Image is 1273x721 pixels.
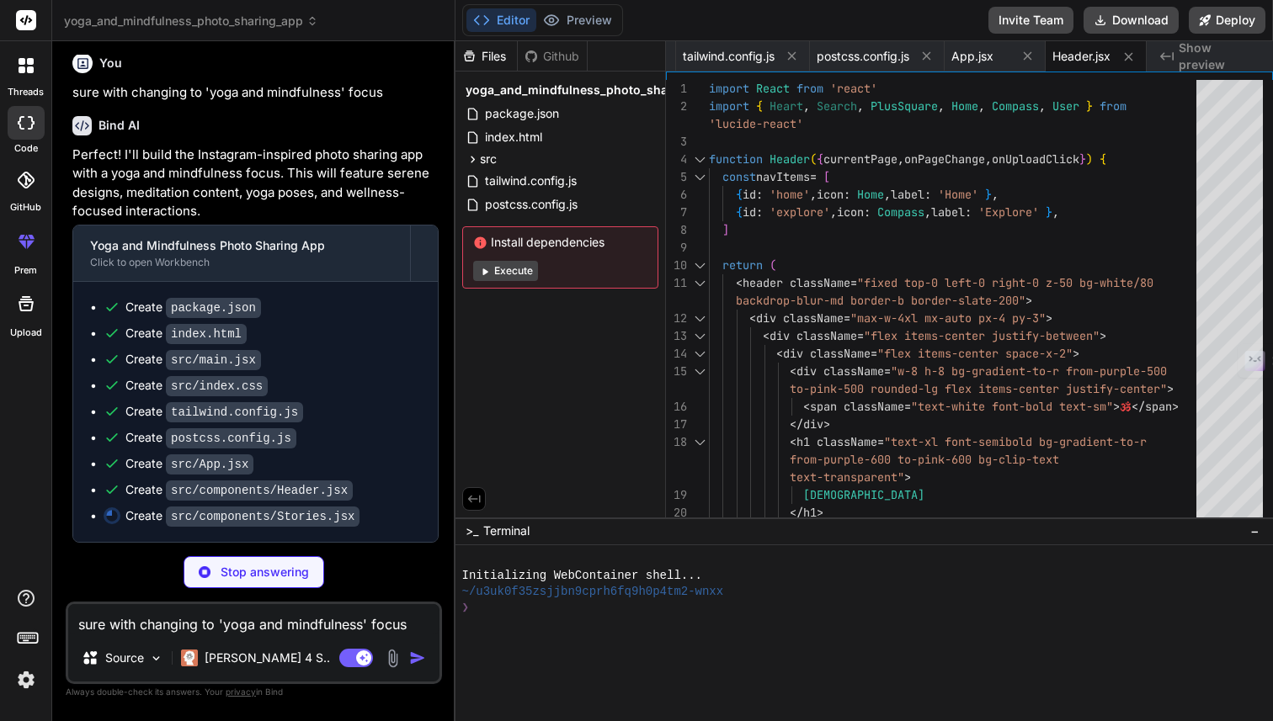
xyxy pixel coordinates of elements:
[770,98,803,114] span: Heart
[790,505,803,520] span: </
[803,399,810,414] span: <
[992,187,999,202] span: ,
[666,416,687,433] div: 17
[689,310,711,327] div: Click to collapse the range.
[871,346,877,361] span: =
[14,263,37,278] label: prem
[689,327,711,345] div: Click to collapse the range.
[709,98,749,114] span: import
[736,187,743,202] span: {
[803,487,924,502] span: [DEMOGRAPHIC_DATA]
[884,187,891,202] span: ,
[743,187,756,202] span: id
[666,310,687,327] div: 12
[790,434,796,449] span: <
[770,204,830,220] span: 'explore'
[689,257,711,274] div: Click to collapse the range.
[776,346,783,361] span: <
[891,363,1167,379] span: "w-8 h-8 bg-gradient-to-r from-purple-500
[666,186,687,204] div: 6
[803,98,810,114] span: ,
[473,261,538,281] button: Execute
[810,399,904,414] span: span className
[166,324,247,344] code: index.html
[666,257,687,274] div: 10
[205,649,330,666] p: [PERSON_NAME] 4 S..
[823,169,830,184] span: [
[1052,48,1111,65] span: Header.jsx
[72,83,439,103] p: sure with changing to 'yoga and mindfulness' focus
[666,274,687,292] div: 11
[877,204,924,220] span: Compass
[864,328,1100,343] span: "flex items-center justify-between"
[844,310,850,326] span: =
[790,363,796,379] span: <
[125,481,353,499] div: Create
[709,116,803,131] span: 'lucide-react'
[1145,399,1172,414] span: span
[689,274,711,292] div: Click to collapse the range.
[518,48,587,65] div: Github
[931,204,965,220] span: label
[924,204,931,220] span: ,
[683,48,775,65] span: tailwind.config.js
[830,204,837,220] span: ,
[666,239,687,257] div: 9
[73,225,410,281] button: Yoga and Mindfulness Photo Sharing AppClick to open Workbench
[462,568,702,584] span: Initializing WebContainer shell...
[985,187,992,202] span: }
[1127,381,1167,396] span: enter"
[125,507,360,525] div: Create
[709,151,763,167] span: function
[871,98,938,114] span: PlusSquare
[462,584,724,600] span: ~/u3uk0f35zsjjbn9cprh6fq9h0p4tm2-wnxx
[1113,399,1120,414] span: >
[166,480,353,501] code: src/components/Header.jsx
[877,346,1073,361] span: "flex items-center space-x-2"
[72,146,439,221] p: Perfect! I'll build the Instagram-inspired photo sharing app with a yoga and mindfulness focus. T...
[466,82,719,98] span: yoga_and_mindfulness_photo_sharing_app
[483,194,579,215] span: postcss.config.js
[756,98,763,114] span: {
[722,169,756,184] span: const
[770,187,810,202] span: 'home'
[790,469,904,485] span: text-transparent"
[1086,151,1093,167] span: )
[1046,310,1052,326] span: >
[756,187,763,202] span: :
[736,293,1025,308] span: backdrop-blur-md border-b border-slate-200"
[736,204,743,220] span: {
[125,325,247,342] div: Create
[736,275,743,290] span: <
[666,398,687,416] div: 16
[1079,151,1086,167] span: }
[666,345,687,363] div: 14
[689,433,711,451] div: Click to collapse the range.
[763,328,770,343] span: <
[99,117,140,134] h6: Bind AI
[14,141,38,156] label: code
[66,684,442,700] p: Always double-check its answers. Your in Bind
[125,429,296,447] div: Create
[666,433,687,451] div: 18
[1046,204,1052,220] span: }
[891,187,924,202] span: label
[817,98,857,114] span: Search
[1172,399,1179,414] span: >
[125,351,261,368] div: Create
[666,80,687,98] div: 1
[810,169,817,184] span: =
[857,275,1153,290] span: "fixed top-0 left-0 right-0 z-50 bg-white/80
[988,7,1073,34] button: Invite Team
[10,326,42,340] label: Upload
[149,651,163,665] img: Pick Models
[756,169,810,184] span: navItems
[409,649,426,666] img: icon
[884,434,1147,449] span: "text-xl font-semibold bg-gradient-to-r
[166,350,261,370] code: src/main.jsx
[796,81,823,96] span: from
[221,564,309,581] p: Stop answering
[985,151,992,167] span: ,
[1052,98,1079,114] span: User
[666,327,687,345] div: 13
